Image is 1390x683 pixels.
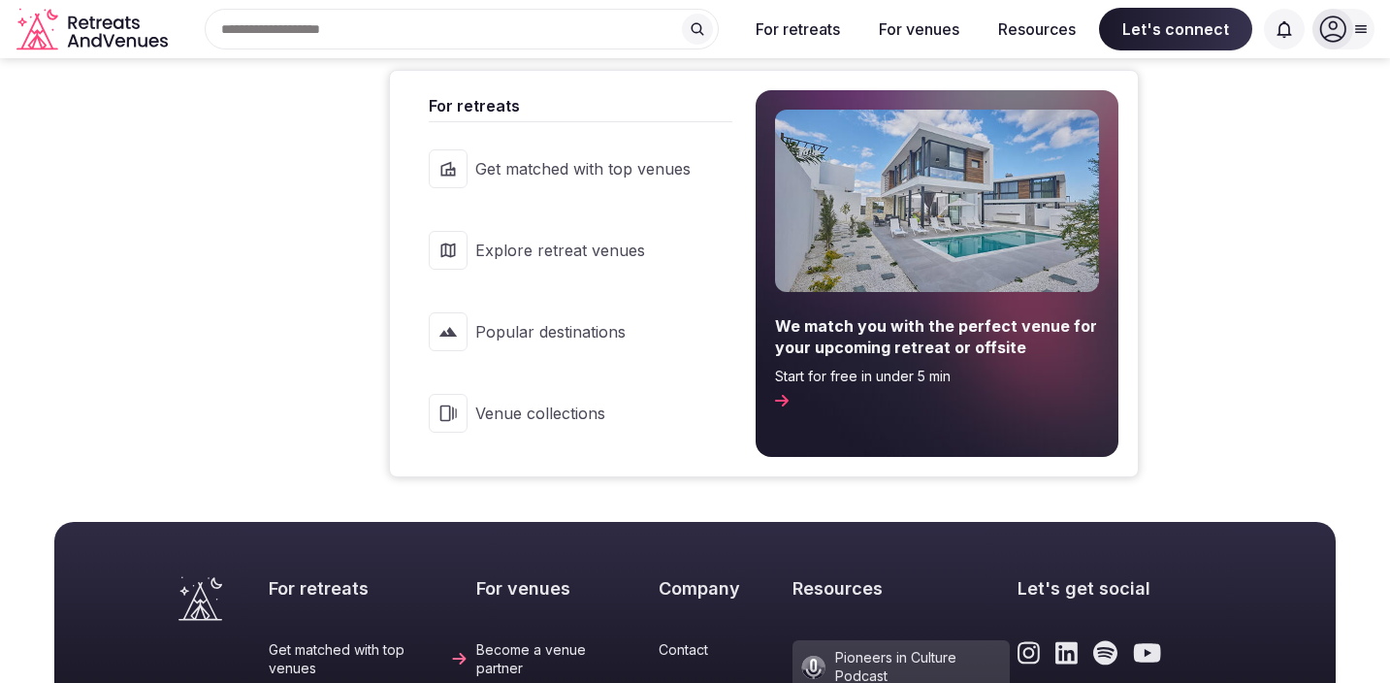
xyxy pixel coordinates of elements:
[1093,640,1117,666] a: Link to the retreats and venues Spotify page
[409,211,731,289] a: Explore retreat venues
[475,321,691,342] span: Popular destinations
[775,110,1099,292] img: For retreats
[475,403,691,424] span: Venue collections
[983,8,1091,50] button: Resources
[16,8,172,51] a: Visit the homepage
[475,240,691,261] span: Explore retreat venues
[863,8,975,50] button: For venues
[429,94,731,117] span: For retreats
[1099,8,1252,50] span: Let's connect
[775,315,1099,359] span: We match you with the perfect venue for your upcoming retreat or offsite
[475,158,691,179] span: Get matched with top venues
[409,374,731,452] a: Venue collections
[659,576,785,601] h2: Company
[178,576,222,621] a: Visit the homepage
[740,8,856,50] button: For retreats
[476,640,651,678] a: Become a venue partner
[756,90,1118,457] a: We match you with the perfect venue for your upcoming retreat or offsiteStart for free in under 5...
[659,640,785,660] a: Contact
[792,576,1010,601] h2: Resources
[775,367,1099,386] span: Start for free in under 5 min
[1055,640,1078,666] a: Link to the retreats and venues LinkedIn page
[476,576,651,601] h2: For venues
[269,640,469,678] a: Get matched with top venues
[409,293,731,371] a: Popular destinations
[16,8,172,51] svg: Retreats and Venues company logo
[1018,576,1212,601] h2: Let's get social
[269,576,469,601] h2: For retreats
[409,130,731,208] a: Get matched with top venues
[1018,640,1040,666] a: Link to the retreats and venues Instagram page
[1133,640,1161,666] a: Link to the retreats and venues Youtube page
